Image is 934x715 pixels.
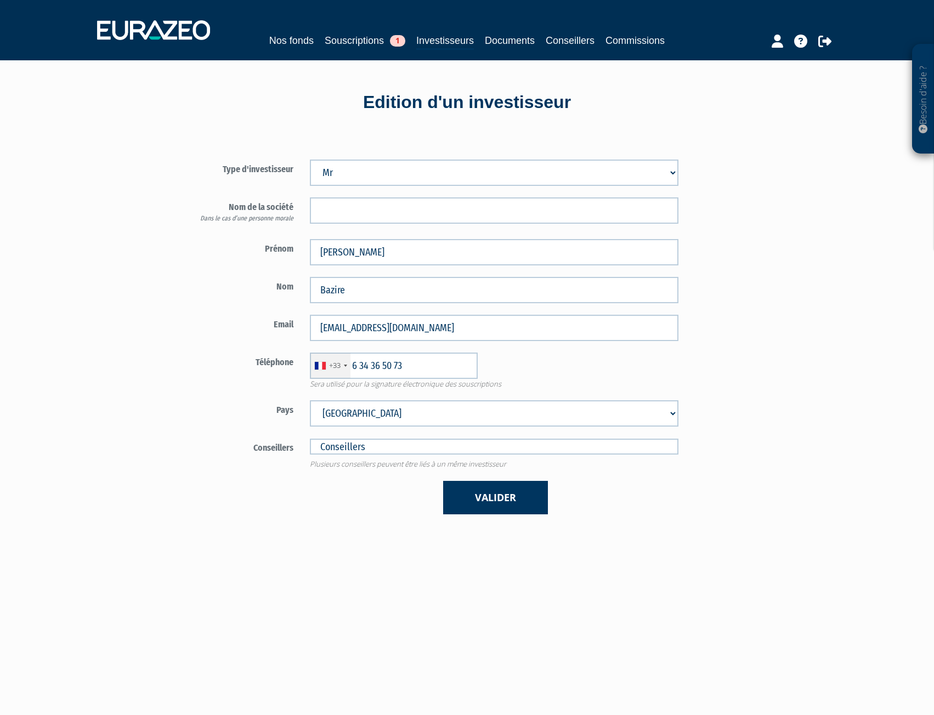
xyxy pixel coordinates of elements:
input: 6 12 34 56 78 [310,353,478,379]
label: Type d'investisseur [174,160,302,176]
a: Souscriptions1 [325,33,405,48]
div: Edition d'un investisseur [155,90,780,115]
a: Documents [485,33,535,48]
label: Nom [174,277,302,293]
div: +33 [329,360,341,371]
label: Nom de la société [174,197,302,223]
a: Nos fonds [269,33,314,48]
p: Besoin d'aide ? [917,50,930,149]
button: Valider [443,481,548,514]
label: Téléphone [174,353,302,369]
label: Conseillers [174,438,302,455]
a: Conseillers [546,33,595,48]
label: Prénom [174,239,302,256]
span: Sera utilisé pour la signature électronique des souscriptions [302,379,687,389]
span: 1 [390,35,405,47]
label: Email [174,315,302,331]
span: Plusieurs conseillers peuvent être liés à un même investisseur [302,459,687,469]
img: 1732889491-logotype_eurazeo_blanc_rvb.png [97,20,210,40]
div: Dans le cas d’une personne morale [182,214,294,223]
div: France: +33 [310,353,350,378]
a: Commissions [605,33,665,48]
label: Pays [174,400,302,417]
a: Investisseurs [416,33,474,50]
